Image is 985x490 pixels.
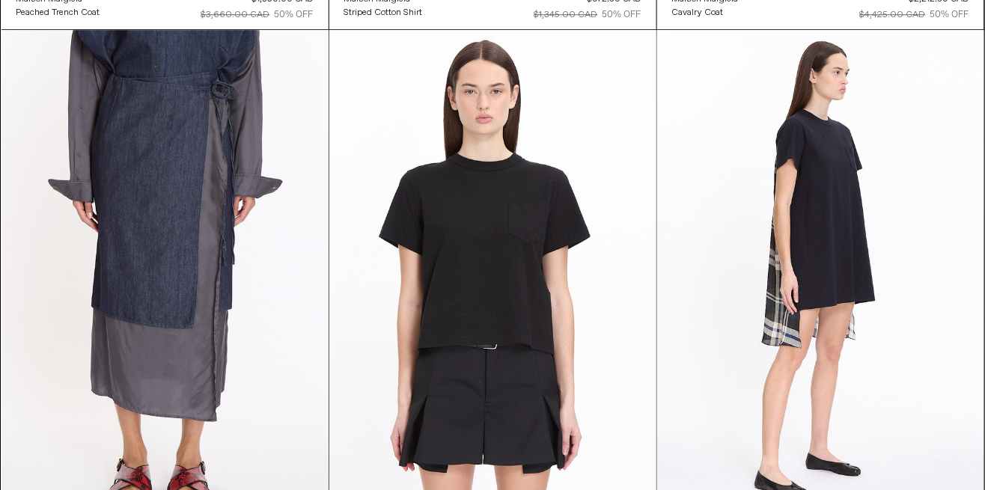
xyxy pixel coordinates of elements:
[16,7,100,19] div: Peached Trench Coat
[534,8,598,22] div: $1,345.00 CAD
[860,8,926,22] div: $4,425.00 CAD
[603,8,641,22] div: 50% OFF
[344,7,423,19] div: Striped Cotton Shirt
[672,6,739,19] a: Cavalry Coat
[930,8,969,22] div: 50% OFF
[672,7,724,19] div: Cavalry Coat
[344,6,423,19] a: Striped Cotton Shirt
[16,6,100,19] a: Peached Trench Coat
[275,8,314,22] div: 50% OFF
[201,8,270,22] div: $3,660.00 CAD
